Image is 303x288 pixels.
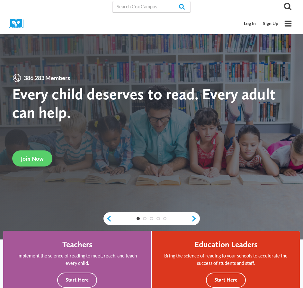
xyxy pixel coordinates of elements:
[194,239,257,249] h4: Education Leaders
[191,215,200,222] a: next
[161,252,291,267] p: Bring the science of reading to your schools to accelerate the success of students and staff.
[12,150,52,166] a: Join Now
[57,273,97,288] button: Start Here
[62,239,92,249] h4: Teachers
[163,217,167,221] a: 5
[150,217,153,221] a: 3
[9,19,28,29] img: Cox Campus
[156,217,160,221] a: 4
[241,18,282,30] nav: Secondary Mobile Navigation
[241,18,260,30] a: Log In
[12,85,276,122] strong: Every child deserves to read. Every adult can help.
[22,73,72,83] span: 386,283 Members
[112,1,191,13] input: Search Cox Campus
[282,17,294,30] button: Open menu
[12,252,143,267] p: Implement the science of reading to meet, reach, and teach every child.
[137,217,140,221] a: 1
[21,155,44,162] span: Join Now
[206,273,246,288] button: Start Here
[143,217,147,221] a: 2
[103,215,112,222] a: previous
[259,18,282,30] a: Sign Up
[103,212,200,225] div: content slider buttons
